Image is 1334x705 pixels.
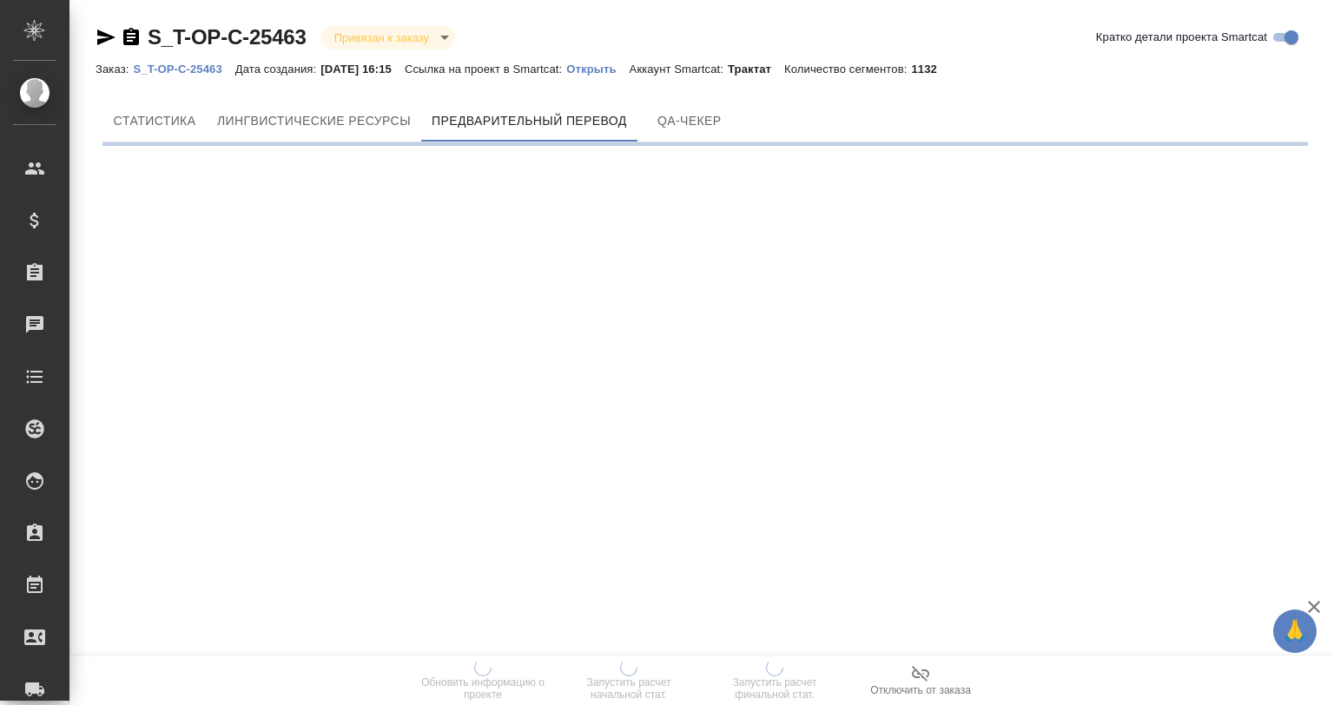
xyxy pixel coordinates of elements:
[329,30,434,45] button: Привязан к заказу
[784,63,911,76] p: Количество сегментов:
[1273,609,1317,653] button: 🙏
[566,61,629,76] a: Открыть
[235,63,320,76] p: Дата создания:
[911,63,949,76] p: 1132
[648,110,731,132] span: QA-чекер
[96,63,133,76] p: Заказ:
[148,25,307,49] a: S_T-OP-C-25463
[1280,613,1310,649] span: 🙏
[432,110,627,132] span: Предварительный перевод
[630,63,728,76] p: Аккаунт Smartcat:
[405,63,566,76] p: Ссылка на проект в Smartcat:
[217,110,411,132] span: Лингвистические ресурсы
[133,61,234,76] a: S_T-OP-C-25463
[320,63,405,76] p: [DATE] 16:15
[1096,29,1267,46] span: Кратко детали проекта Smartcat
[566,63,629,76] p: Открыть
[133,63,234,76] p: S_T-OP-C-25463
[96,27,116,48] button: Скопировать ссылку для ЯМессенджера
[121,27,142,48] button: Скопировать ссылку
[113,110,196,132] span: Cтатистика
[320,26,455,49] div: Привязан к заказу
[728,63,784,76] p: Трактат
